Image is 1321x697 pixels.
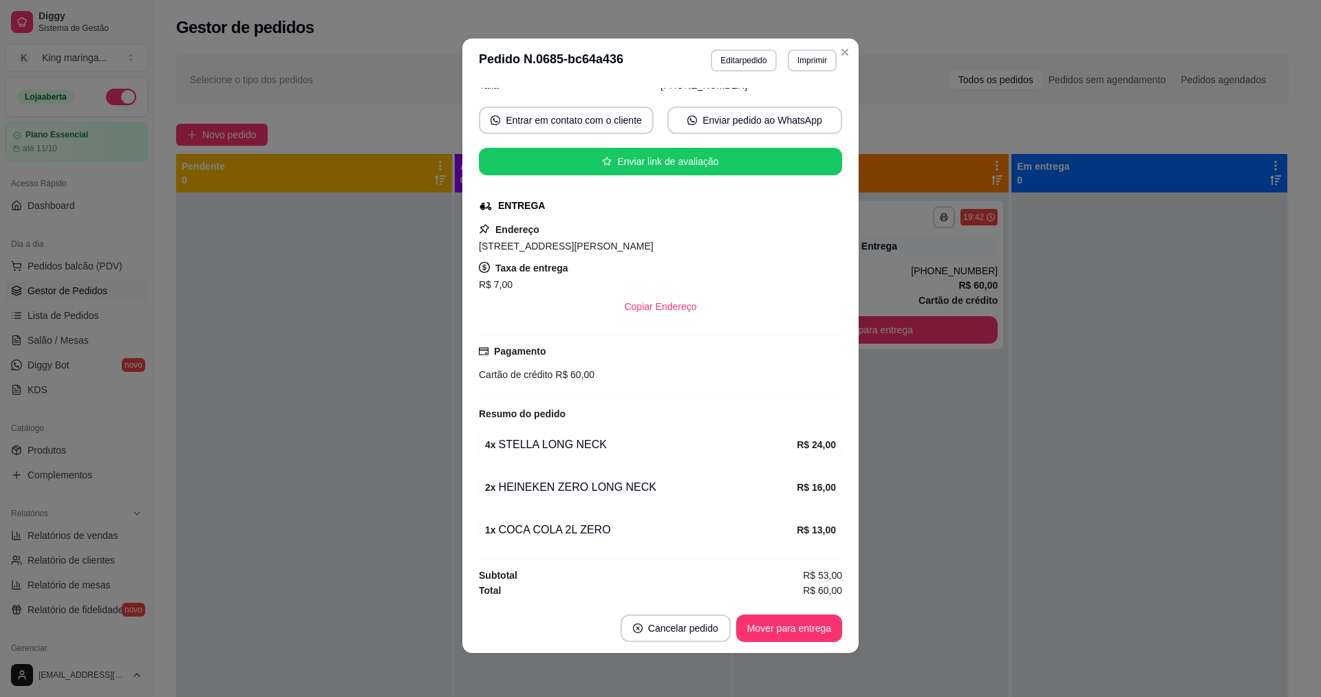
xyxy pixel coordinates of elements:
[479,279,513,290] span: R$ 7,00
[479,262,490,273] span: dollar
[498,199,545,213] div: ENTREGA
[803,583,842,598] span: R$ 60,00
[485,522,797,538] div: COCA COLA 2L ZERO
[495,263,568,274] strong: Taxa de entrega
[797,482,836,493] strong: R$ 16,00
[485,482,496,493] strong: 2 x
[479,346,488,356] span: credit-card
[736,615,842,642] button: Mover para entrega
[797,524,836,535] strong: R$ 13,00
[479,408,566,419] strong: Resumo do pedido
[602,157,612,166] span: star
[491,115,500,125] span: whats-app
[667,107,842,134] button: whats-appEnviar pedido ao WhatsApp
[485,479,797,496] div: HEINEKEN ZERO LONG NECK
[552,369,594,380] span: R$ 60,00
[479,223,490,234] span: pushpin
[479,369,552,380] span: Cartão de crédito
[797,439,836,450] strong: R$ 24,00
[687,115,697,125] span: whats-app
[485,439,496,450] strong: 4 x
[479,570,517,581] strong: Subtotal
[479,241,654,252] span: [STREET_ADDRESS][PERSON_NAME]
[834,41,856,63] button: Close
[485,436,797,453] div: STELLA LONG NECK
[494,346,546,357] strong: Pagamento
[621,615,731,642] button: close-circleCancelar pedido
[479,107,654,134] button: whats-appEntrar em contato com o cliente
[485,524,496,535] strong: 1 x
[495,224,539,235] strong: Endereço
[711,49,776,71] button: Editarpedido
[479,49,623,71] h3: Pedido N. 0685-bc64a436
[479,148,842,175] button: starEnviar link de avaliação
[788,49,837,71] button: Imprimir
[479,585,501,596] strong: Total
[613,293,707,320] button: Copiar Endereço
[803,568,842,583] span: R$ 53,00
[633,623,643,633] span: close-circle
